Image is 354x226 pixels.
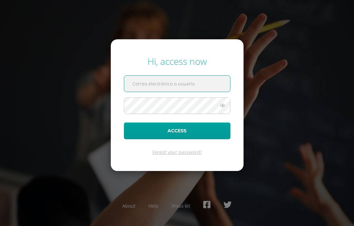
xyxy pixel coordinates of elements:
button: Access [124,122,230,139]
a: About [122,203,135,209]
a: Forgot your password? [152,149,202,155]
a: Help [148,203,159,209]
a: Press kit [172,203,190,209]
div: Hi, access now [124,55,230,67]
input: Correo electrónico o usuario [124,76,230,92]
